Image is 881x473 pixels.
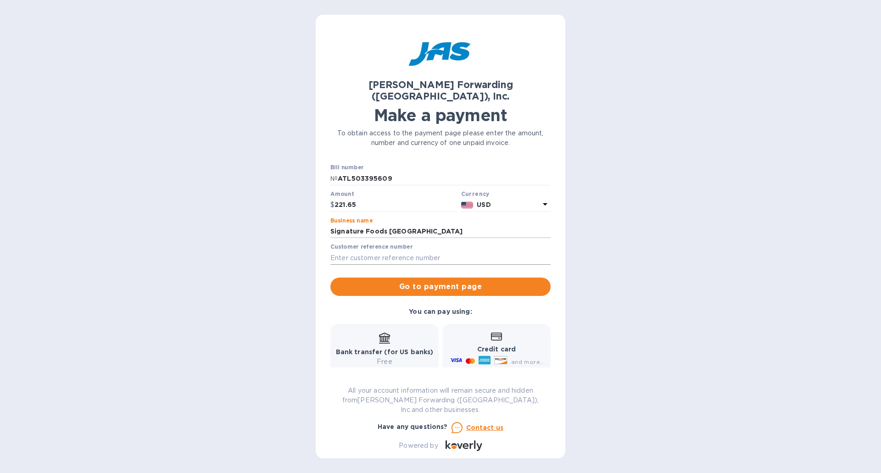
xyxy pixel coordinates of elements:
p: Powered by [399,441,438,451]
span: and more... [511,358,545,365]
p: Free [336,357,434,367]
b: Credit card [477,345,516,353]
b: Bank transfer (for US banks) [336,348,434,356]
input: Enter customer reference number [330,251,551,265]
p: To obtain access to the payment page please enter the amount, number and currency of one unpaid i... [330,128,551,148]
label: Customer reference number [330,245,413,250]
p: $ [330,200,335,210]
b: Have any questions? [378,423,448,430]
label: Amount [330,191,354,197]
span: Go to payment page [338,281,543,292]
b: USD [477,201,491,208]
button: Go to payment page [330,278,551,296]
u: Contact us [466,424,504,431]
input: Enter business name [330,225,551,239]
b: Currency [461,190,490,197]
input: 0.00 [335,198,457,212]
img: USD [461,202,474,208]
label: Business name [330,218,373,223]
b: You can pay using: [409,308,472,315]
p: № [330,174,338,184]
input: Enter bill number [338,172,551,185]
h1: Make a payment [330,106,551,125]
label: Bill number [330,165,363,171]
b: [PERSON_NAME] Forwarding ([GEOGRAPHIC_DATA]), Inc. [368,79,513,102]
p: All your account information will remain secure and hidden from [PERSON_NAME] Forwarding ([GEOGRA... [330,386,551,415]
